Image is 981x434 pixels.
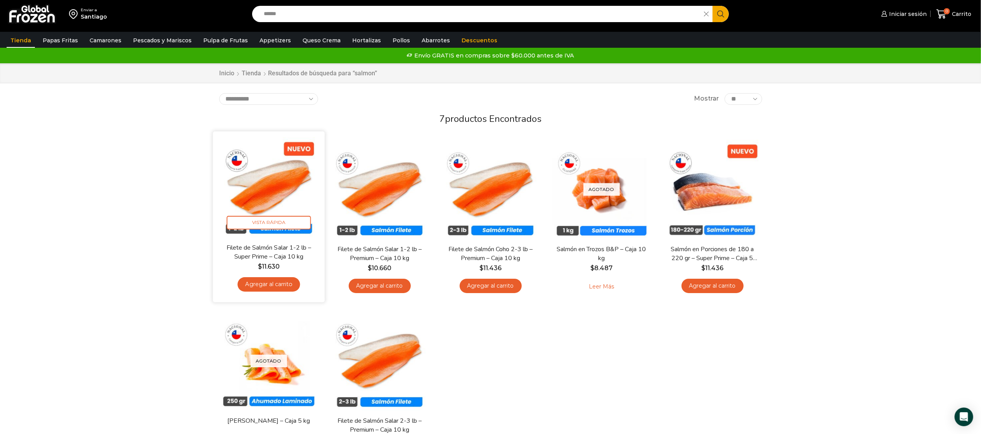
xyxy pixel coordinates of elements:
a: Descuentos [458,33,501,48]
a: Salmón en Trozos B&P – Caja 10 kg [557,245,646,263]
span: Mostrar [694,94,719,103]
a: Pollos [389,33,414,48]
bdi: 11.630 [258,263,279,270]
a: Hortalizas [348,33,385,48]
a: Inicio [219,69,235,78]
div: Open Intercom Messenger [955,408,973,426]
span: $ [368,264,372,272]
h1: Resultados de búsqueda para “salmon” [268,69,377,77]
a: [PERSON_NAME] – Caja 5 kg [224,417,313,425]
a: Agregar al carrito: “Filete de Salmón Salar 1-2 lb – Premium - Caja 10 kg” [349,279,411,293]
span: $ [258,263,261,270]
bdi: 10.660 [368,264,391,272]
a: Agregar al carrito: “Salmón en Porciones de 180 a 220 gr - Super Prime - Caja 5 kg” [682,279,744,293]
p: Agotado [583,183,620,196]
a: Filete de Salmón Salar 1-2 lb – Super Prime – Caja 10 kg [223,243,313,261]
bdi: 11.436 [479,264,502,272]
a: 0 Carrito [934,5,973,23]
span: 7 [439,113,445,125]
a: Filete de Salmón Salar 1-2 lb – Premium – Caja 10 kg [335,245,424,263]
a: Salmón en Porciones de 180 a 220 gr – Super Prime – Caja 5 kg [668,245,757,263]
a: Appetizers [256,33,295,48]
span: Iniciar sesión [887,10,927,18]
span: Carrito [950,10,971,18]
bdi: 8.487 [590,264,612,272]
a: Tienda [242,69,262,78]
a: Camarones [86,33,125,48]
a: Agregar al carrito: “Filete de Salmón Salar 1-2 lb - Super Prime - Caja 10 kg” [237,277,300,292]
bdi: 11.436 [701,264,723,272]
nav: Breadcrumb [219,69,377,78]
a: Iniciar sesión [879,6,927,22]
span: $ [479,264,483,272]
a: Queso Crema [299,33,344,48]
button: Search button [713,6,729,22]
a: Agregar al carrito: “Filete de Salmón Coho 2-3 lb - Premium - Caja 10 kg” [460,279,522,293]
span: Vista Rápida [227,216,311,229]
p: Agotado [251,354,287,367]
img: address-field-icon.svg [69,7,81,21]
a: Tienda [7,33,35,48]
a: Pescados y Mariscos [129,33,196,48]
span: $ [701,264,705,272]
a: Pulpa de Frutas [199,33,252,48]
div: Santiago [81,13,107,21]
a: Papas Fritas [39,33,82,48]
a: Abarrotes [418,33,454,48]
select: Pedido de la tienda [219,93,318,105]
a: Filete de Salmón Coho 2-3 lb – Premium – Caja 10 kg [446,245,535,263]
a: Leé más sobre “Salmón en Trozos B&P - Caja 10 kg” [577,279,626,295]
div: Enviar a [81,7,107,13]
span: $ [590,264,594,272]
span: 0 [944,8,950,14]
span: productos encontrados [445,113,542,125]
